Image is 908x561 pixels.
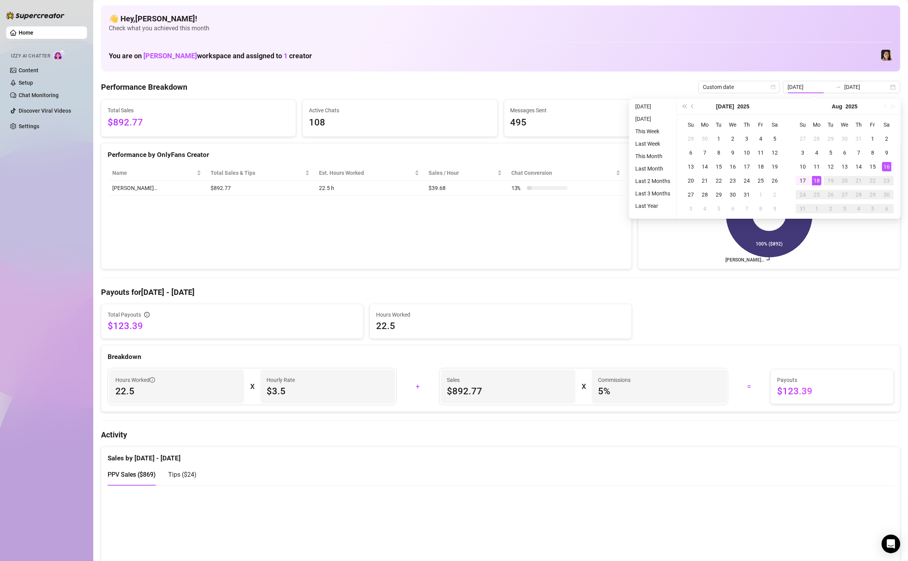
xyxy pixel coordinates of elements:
[742,148,751,157] div: 10
[796,188,810,202] td: 2025-08-24
[108,106,289,115] span: Total Sales
[854,148,863,157] div: 7
[698,146,712,160] td: 2025-07-07
[835,84,841,90] span: to
[698,160,712,174] td: 2025-07-14
[754,188,768,202] td: 2025-08-01
[698,118,712,132] th: Mo
[826,134,835,143] div: 29
[838,146,852,160] td: 2025-08-06
[700,134,709,143] div: 30
[684,146,698,160] td: 2025-07-06
[768,202,782,216] td: 2025-08-09
[770,148,779,157] div: 12
[835,84,841,90] span: swap-right
[206,181,315,196] td: $892.77
[824,202,838,216] td: 2025-09-02
[712,118,726,132] th: Tu
[686,204,695,213] div: 3
[267,376,295,384] article: Hourly Rate
[726,188,740,202] td: 2025-07-30
[108,310,141,319] span: Total Payouts
[866,188,880,202] td: 2025-08-29
[703,81,775,93] span: Custom date
[726,118,740,132] th: We
[756,148,765,157] div: 11
[854,134,863,143] div: 31
[733,380,766,393] div: =
[726,132,740,146] td: 2025-07-02
[714,134,723,143] div: 1
[728,204,737,213] div: 6
[737,99,749,114] button: Choose a year
[754,118,768,132] th: Fr
[796,160,810,174] td: 2025-08-10
[838,202,852,216] td: 2025-09-03
[700,204,709,213] div: 4
[319,169,413,177] div: Est. Hours Worked
[712,146,726,160] td: 2025-07-08
[756,176,765,185] div: 25
[726,160,740,174] td: 2025-07-16
[109,24,892,33] span: Check what you achieved this month
[582,380,586,393] div: X
[101,287,900,298] h4: Payouts for [DATE] - [DATE]
[742,134,751,143] div: 3
[684,132,698,146] td: 2025-06-29
[852,118,866,132] th: Th
[768,188,782,202] td: 2025-08-02
[712,202,726,216] td: 2025-08-05
[881,50,892,61] img: Luna
[812,204,821,213] div: 1
[740,132,754,146] td: 2025-07-03
[698,202,712,216] td: 2025-08-04
[108,320,357,332] span: $123.39
[754,132,768,146] td: 2025-07-04
[211,169,304,177] span: Total Sales & Tips
[880,202,894,216] td: 2025-09-06
[840,204,849,213] div: 3
[777,385,887,397] span: $123.39
[812,190,821,199] div: 25
[798,204,807,213] div: 31
[112,169,195,177] span: Name
[108,471,156,478] span: PPV Sales ( $869 )
[844,83,889,91] input: End date
[852,202,866,216] td: 2025-09-04
[810,146,824,160] td: 2025-08-04
[698,132,712,146] td: 2025-06-30
[267,385,389,397] span: $3.5
[838,160,852,174] td: 2025-08-13
[684,118,698,132] th: Su
[840,190,849,199] div: 27
[768,132,782,146] td: 2025-07-05
[728,148,737,157] div: 9
[854,204,863,213] div: 4
[880,132,894,146] td: 2025-08-02
[770,176,779,185] div: 26
[598,376,631,384] article: Commissions
[686,162,695,171] div: 13
[511,169,614,177] span: Chat Conversion
[143,52,197,60] span: [PERSON_NAME]
[812,176,821,185] div: 18
[284,52,288,60] span: 1
[507,166,625,181] th: Chat Conversion
[824,146,838,160] td: 2025-08-05
[19,92,59,98] a: Chat Monitoring
[632,164,673,173] li: Last Month
[168,471,197,478] span: Tips ( $24 )
[686,176,695,185] div: 20
[754,160,768,174] td: 2025-07-18
[832,99,842,114] button: Choose a month
[740,202,754,216] td: 2025-08-07
[866,160,880,174] td: 2025-08-15
[712,160,726,174] td: 2025-07-15
[882,204,891,213] div: 6
[824,132,838,146] td: 2025-07-29
[250,380,254,393] div: X
[686,148,695,157] div: 6
[854,162,863,171] div: 14
[798,162,807,171] div: 10
[882,148,891,157] div: 9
